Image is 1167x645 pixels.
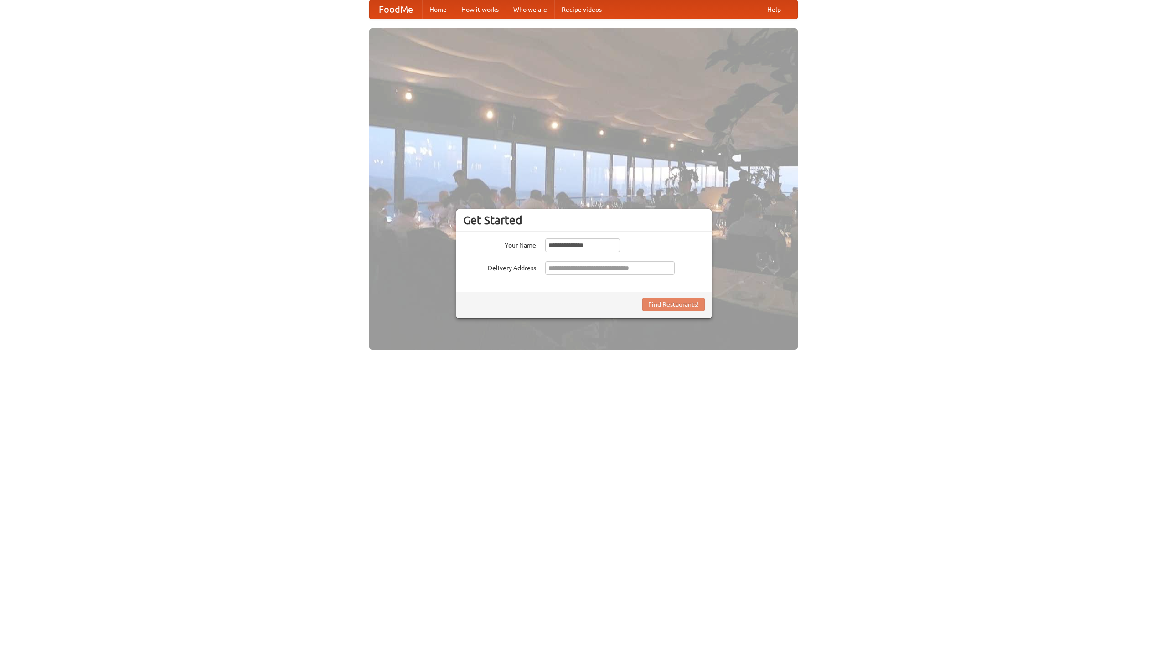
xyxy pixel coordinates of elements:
label: Your Name [463,238,536,250]
label: Delivery Address [463,261,536,273]
a: Who we are [506,0,554,19]
a: FoodMe [370,0,422,19]
a: How it works [454,0,506,19]
a: Recipe videos [554,0,609,19]
a: Help [760,0,788,19]
h3: Get Started [463,213,705,227]
button: Find Restaurants! [642,298,705,311]
a: Home [422,0,454,19]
